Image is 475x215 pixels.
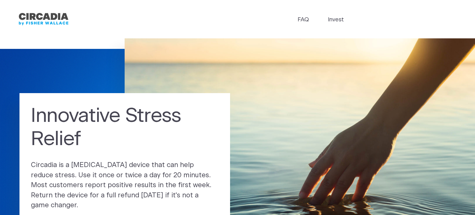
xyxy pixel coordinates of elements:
[19,11,68,27] img: circadia_bfw.png
[31,105,219,151] h1: Innovative Stress Relief
[328,15,344,24] a: Invest
[31,160,219,211] p: Circadia is a [MEDICAL_DATA] device that can help reduce stress. Use it once or twice a day for 2...
[19,11,68,27] a: Circadia
[297,15,309,24] a: FAQ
